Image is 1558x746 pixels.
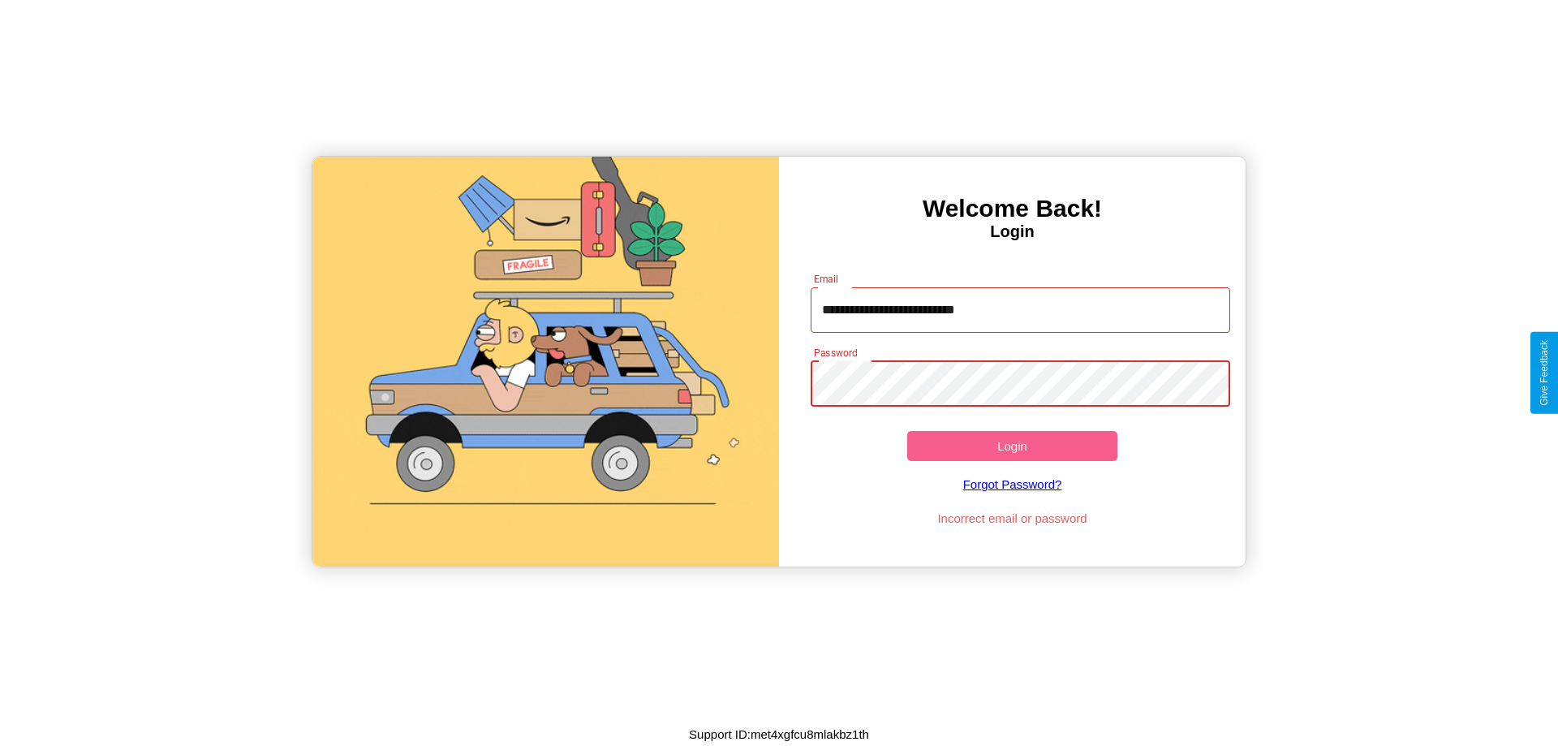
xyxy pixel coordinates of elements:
img: gif [312,157,779,567]
p: Incorrect email or password [803,507,1223,529]
div: Give Feedback [1539,340,1550,406]
a: Forgot Password? [803,461,1223,507]
button: Login [907,431,1117,461]
h3: Welcome Back! [779,195,1246,222]
label: Password [814,346,857,360]
p: Support ID: met4xgfcu8mlakbz1th [689,723,869,745]
label: Email [814,272,839,286]
h4: Login [779,222,1246,241]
